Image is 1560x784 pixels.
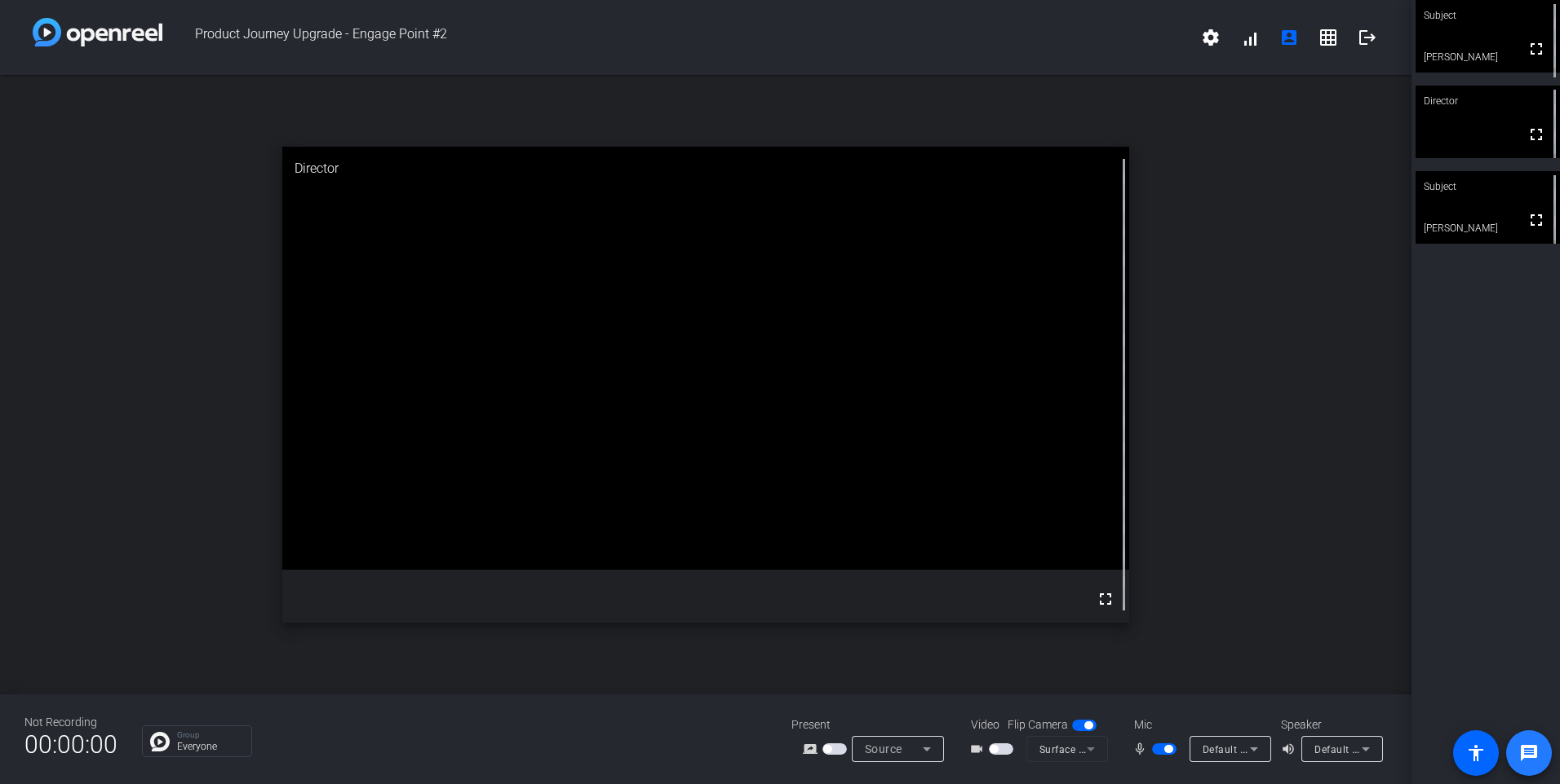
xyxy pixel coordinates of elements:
span: Product Journey Upgrade - Engage Point #2 [162,18,1191,57]
mat-icon: fullscreen [1096,589,1115,609]
div: Not Recording [24,714,117,731]
mat-icon: grid_on [1318,28,1338,47]
img: Chat Icon [150,732,170,751]
div: Present [791,716,955,733]
button: signal_cellular_alt [1230,18,1270,57]
p: Everyone [177,742,243,751]
mat-icon: screen_share_outline [803,739,822,759]
div: Director [1416,86,1560,117]
mat-icon: message [1519,743,1539,763]
span: 00:00:00 [24,725,117,764]
mat-icon: account_box [1279,28,1299,47]
span: Video [971,716,999,733]
p: Group [177,731,243,739]
div: Speaker [1281,716,1379,733]
div: Subject [1416,171,1560,202]
img: white-gradient.svg [33,18,162,46]
mat-icon: fullscreen [1527,210,1546,230]
div: Mic [1118,716,1281,733]
mat-icon: mic_none [1132,739,1152,759]
span: Default - Microphone Array (3- Realtek High Definition Audio(SST)) [1203,742,1519,755]
mat-icon: accessibility [1466,743,1486,763]
span: Source [865,742,902,755]
mat-icon: fullscreen [1527,125,1546,144]
mat-icon: volume_up [1281,739,1301,759]
span: Flip Camera [1008,716,1068,733]
mat-icon: logout [1358,28,1377,47]
mat-icon: fullscreen [1527,39,1546,59]
mat-icon: videocam_outline [969,739,989,759]
mat-icon: settings [1201,28,1221,47]
div: Director [282,147,1129,191]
